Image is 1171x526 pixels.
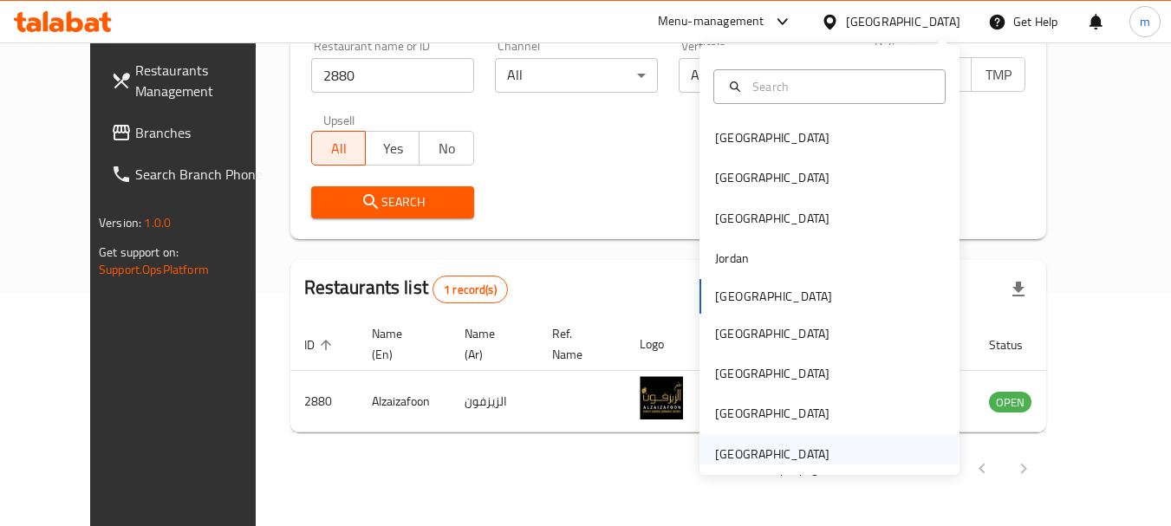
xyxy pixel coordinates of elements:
button: Yes [365,131,420,166]
div: [GEOGRAPHIC_DATA] [715,168,829,187]
span: TMP [979,62,1018,88]
div: [GEOGRAPHIC_DATA] [715,404,829,423]
div: [GEOGRAPHIC_DATA] [715,128,829,147]
a: Search Branch Phone [97,153,286,195]
label: Upsell [323,114,355,126]
p: Rows per page: [748,458,826,480]
div: Export file [998,269,1039,310]
div: [GEOGRAPHIC_DATA] [715,209,829,228]
input: Search for restaurant name or ID.. [311,58,474,93]
span: Restaurants Management [135,60,272,101]
span: 1.0.0 [144,211,171,234]
button: TMP [971,57,1025,92]
span: Name (Ar) [465,323,517,365]
span: 1 record(s) [433,282,507,298]
span: Search Branch Phone [135,164,272,185]
span: Version: [99,211,141,234]
span: m [1140,12,1150,31]
span: Yes [373,136,413,161]
p: 1-1 of 1 [902,458,944,480]
div: Menu-management [658,11,764,32]
img: Alzaizafoon [640,376,683,419]
span: Search [325,192,460,213]
div: [GEOGRAPHIC_DATA] [715,445,829,464]
span: Status [989,334,1045,355]
a: Support.OpsPlatform [99,258,209,281]
table: enhanced table [290,318,1126,432]
h2: Restaurants list [304,275,508,303]
div: Jordan [715,249,749,268]
th: Logo [626,318,704,371]
div: All [679,58,842,93]
td: Alzaizafoon [358,371,451,432]
div: [GEOGRAPHIC_DATA] [715,364,829,383]
span: OPEN [989,393,1031,412]
td: 2880 [290,371,358,432]
div: [GEOGRAPHIC_DATA] [715,324,829,343]
div: [GEOGRAPHIC_DATA] [846,12,960,31]
span: Branches [135,122,272,143]
a: Restaurants Management [97,49,286,112]
div: All [495,58,658,93]
span: Name (En) [372,323,430,365]
span: Ref. Name [552,323,605,365]
a: Branches [97,112,286,153]
span: Get support on: [99,241,179,263]
input: Search [745,77,934,96]
span: ID [304,334,337,355]
span: No [426,136,466,161]
td: الزيزفون [451,371,538,432]
button: Search [311,186,474,218]
button: All [311,131,366,166]
button: No [419,131,473,166]
span: All [319,136,359,161]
